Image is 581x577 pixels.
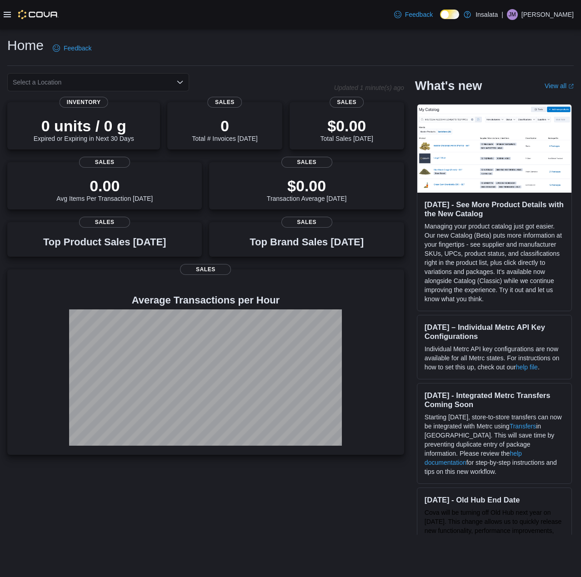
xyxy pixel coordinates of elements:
[507,9,518,20] div: James Moffitt
[425,509,561,562] span: Cova will be turning off Old Hub next year on [DATE]. This change allows us to quickly release ne...
[192,117,257,135] p: 0
[176,79,184,86] button: Open list of options
[440,10,459,19] input: Dark Mode
[334,84,404,91] p: Updated 1 minute(s) ago
[425,200,564,218] h3: [DATE] - See More Product Details with the New Catalog
[425,450,522,466] a: help documentation
[43,237,166,248] h3: Top Product Sales [DATE]
[192,117,257,142] div: Total # Invoices [DATE]
[545,82,574,90] a: View allExternal link
[321,117,373,135] p: $0.00
[440,19,441,20] span: Dark Mode
[180,264,231,275] span: Sales
[64,44,91,53] span: Feedback
[281,217,332,228] span: Sales
[281,157,332,168] span: Sales
[267,177,347,195] p: $0.00
[415,79,482,93] h2: What's new
[56,177,153,195] p: 0.00
[250,237,364,248] h3: Top Brand Sales [DATE]
[208,97,242,108] span: Sales
[34,117,134,142] div: Expired or Expiring in Next 30 Days
[510,423,536,430] a: Transfers
[79,217,130,228] span: Sales
[476,9,498,20] p: Insalata
[568,84,574,89] svg: External link
[49,39,95,57] a: Feedback
[425,391,564,409] h3: [DATE] - Integrated Metrc Transfers Coming Soon
[34,117,134,135] p: 0 units / 0 g
[330,97,364,108] span: Sales
[425,413,564,476] p: Starting [DATE], store-to-store transfers can now be integrated with Metrc using in [GEOGRAPHIC_D...
[56,177,153,202] div: Avg Items Per Transaction [DATE]
[18,10,59,19] img: Cova
[15,295,397,306] h4: Average Transactions per Hour
[405,10,433,19] span: Feedback
[425,323,564,341] h3: [DATE] – Individual Metrc API Key Configurations
[267,177,347,202] div: Transaction Average [DATE]
[60,97,108,108] span: Inventory
[501,9,503,20] p: |
[509,9,516,20] span: JM
[425,495,564,504] h3: [DATE] - Old Hub End Date
[521,9,574,20] p: [PERSON_NAME]
[425,222,564,303] p: Managing your product catalog just got easier. Our new Catalog (Beta) puts more information at yo...
[79,157,130,168] span: Sales
[516,363,538,371] a: help file
[7,36,44,55] h1: Home
[321,117,373,142] div: Total Sales [DATE]
[425,344,564,372] p: Individual Metrc API key configurations are now available for all Metrc states. For instructions ...
[391,5,436,24] a: Feedback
